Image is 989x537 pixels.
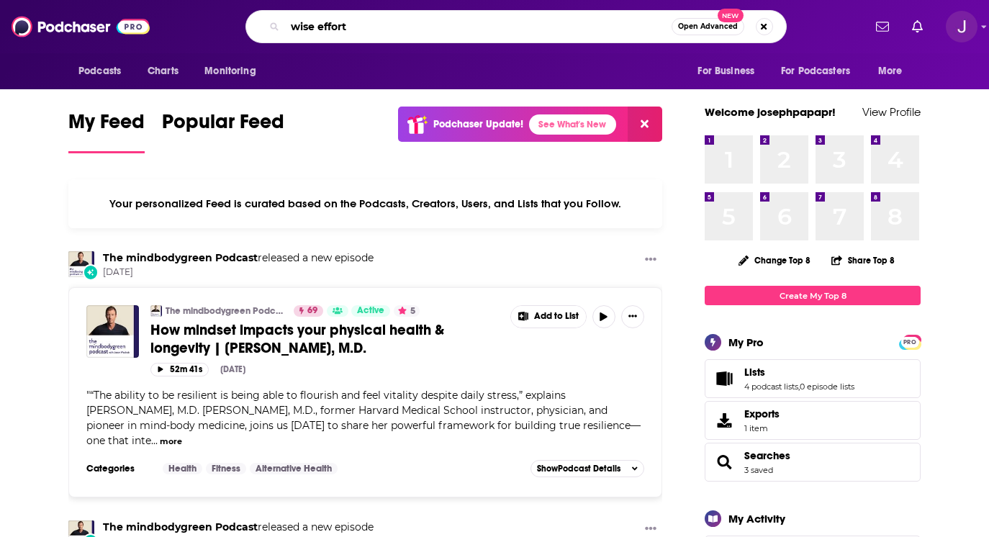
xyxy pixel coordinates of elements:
[148,61,179,81] span: Charts
[798,382,800,392] span: ,
[150,321,500,357] a: How mindset impacts your physical health & longevity | [PERSON_NAME], M.D.
[151,434,158,447] span: ...
[730,251,819,269] button: Change Top 8
[351,305,390,317] a: Active
[68,109,145,143] span: My Feed
[86,463,151,474] h3: Categories
[744,407,780,420] span: Exports
[68,251,94,277] img: The mindbodygreen Podcast
[166,305,284,317] a: The mindbodygreen Podcast
[534,311,579,322] span: Add to List
[705,443,921,482] span: Searches
[537,464,620,474] span: Show Podcast Details
[78,61,121,81] span: Podcasts
[530,460,644,477] button: ShowPodcast Details
[744,449,790,462] a: Searches
[511,306,586,328] button: Show More Button
[206,463,246,474] a: Fitness
[160,436,182,448] button: more
[103,520,374,534] h3: released a new episode
[639,251,662,269] button: Show More Button
[946,11,977,42] img: User Profile
[710,410,739,430] span: Exports
[529,114,616,135] a: See What's New
[705,401,921,440] a: Exports
[86,305,139,358] img: How mindset impacts your physical health & longevity | Eva Selhub, M.D.
[744,423,780,433] span: 1 item
[781,61,850,81] span: For Podcasters
[800,382,854,392] a: 0 episode lists
[150,363,209,376] button: 52m 41s
[906,14,929,39] a: Show notifications dropdown
[394,305,420,317] button: 5
[772,58,871,85] button: open menu
[946,11,977,42] span: Logged in as josephpapapr
[103,251,258,264] a: The mindbodygreen Podcast
[245,10,787,43] div: Search podcasts, credits, & more...
[705,286,921,305] a: Create My Top 8
[220,364,245,374] div: [DATE]
[83,264,99,280] div: New Episode
[357,304,384,318] span: Active
[86,389,641,447] span: "
[744,465,773,475] a: 3 saved
[901,336,918,347] a: PRO
[307,304,317,318] span: 69
[718,9,744,22] span: New
[103,266,374,279] span: [DATE]
[86,389,641,447] span: “The ability to be resilient is being able to flourish and feel vitality despite daily stress,” e...
[12,13,150,40] img: Podchaser - Follow, Share and Rate Podcasts
[831,246,895,274] button: Share Top 8
[710,369,739,389] a: Lists
[68,58,140,85] button: open menu
[103,520,258,533] a: The mindbodygreen Podcast
[285,15,672,38] input: Search podcasts, credits, & more...
[946,11,977,42] button: Show profile menu
[162,109,284,143] span: Popular Feed
[250,463,338,474] a: Alternative Health
[194,58,274,85] button: open menu
[138,58,187,85] a: Charts
[728,512,785,525] div: My Activity
[870,14,895,39] a: Show notifications dropdown
[744,382,798,392] a: 4 podcast lists
[150,305,162,317] img: The mindbodygreen Podcast
[744,366,765,379] span: Lists
[901,337,918,348] span: PRO
[294,305,323,317] a: 69
[744,366,854,379] a: Lists
[728,335,764,349] div: My Pro
[68,109,145,153] a: My Feed
[621,305,644,328] button: Show More Button
[163,463,202,474] a: Health
[678,23,738,30] span: Open Advanced
[68,179,662,228] div: Your personalized Feed is curated based on the Podcasts, Creators, Users, and Lists that you Follow.
[697,61,754,81] span: For Business
[862,105,921,119] a: View Profile
[687,58,772,85] button: open menu
[103,251,374,265] h3: released a new episode
[150,321,444,357] span: How mindset impacts your physical health & longevity | [PERSON_NAME], M.D.
[672,18,744,35] button: Open AdvancedNew
[162,109,284,153] a: Popular Feed
[204,61,256,81] span: Monitoring
[705,105,836,119] a: Welcome josephpapapr!
[868,58,921,85] button: open menu
[433,118,523,130] p: Podchaser Update!
[878,61,903,81] span: More
[710,452,739,472] a: Searches
[705,359,921,398] span: Lists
